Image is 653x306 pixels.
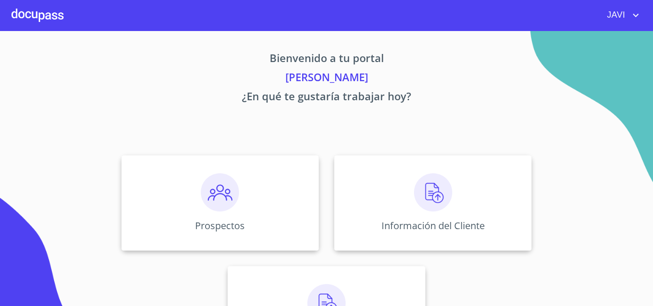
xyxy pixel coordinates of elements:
span: JAVI [600,8,630,23]
p: ¿En qué te gustaría trabajar hoy? [32,88,621,107]
p: Prospectos [195,219,245,232]
img: carga.png [414,173,452,211]
p: [PERSON_NAME] [32,69,621,88]
img: prospectos.png [201,173,239,211]
p: Información del Cliente [381,219,485,232]
p: Bienvenido a tu portal [32,50,621,69]
button: account of current user [600,8,642,23]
